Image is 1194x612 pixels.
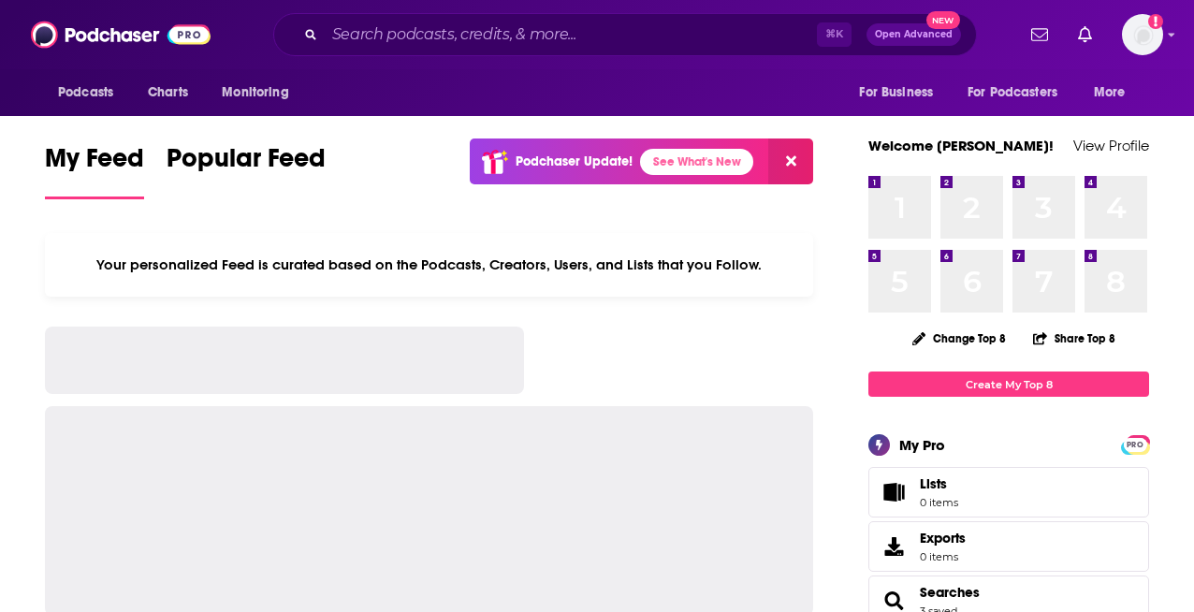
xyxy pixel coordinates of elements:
[866,23,961,46] button: Open AdvancedNew
[926,11,960,29] span: New
[1122,14,1163,55] button: Show profile menu
[1073,137,1149,154] a: View Profile
[1122,14,1163,55] img: User Profile
[136,75,199,110] a: Charts
[31,17,211,52] img: Podchaser - Follow, Share and Rate Podcasts
[45,75,138,110] button: open menu
[1148,14,1163,29] svg: Add a profile image
[325,20,817,50] input: Search podcasts, credits, & more...
[875,533,912,560] span: Exports
[868,372,1149,397] a: Create My Top 8
[640,149,753,175] a: See What's New
[920,475,947,492] span: Lists
[920,475,958,492] span: Lists
[920,496,958,509] span: 0 items
[45,233,813,297] div: Your personalized Feed is curated based on the Podcasts, Creators, Users, and Lists that you Follow.
[222,80,288,106] span: Monitoring
[167,142,326,199] a: Popular Feed
[167,142,326,185] span: Popular Feed
[955,75,1085,110] button: open menu
[58,80,113,106] span: Podcasts
[846,75,956,110] button: open menu
[859,80,933,106] span: For Business
[1124,438,1146,452] span: PRO
[868,467,1149,517] a: Lists
[1070,19,1099,51] a: Show notifications dropdown
[920,550,966,563] span: 0 items
[45,142,144,199] a: My Feed
[968,80,1057,106] span: For Podcasters
[868,521,1149,572] a: Exports
[817,22,852,47] span: ⌘ K
[273,13,977,56] div: Search podcasts, credits, & more...
[868,137,1054,154] a: Welcome [PERSON_NAME]!
[148,80,188,106] span: Charts
[1094,80,1126,106] span: More
[516,153,633,169] p: Podchaser Update!
[901,327,1017,350] button: Change Top 8
[1081,75,1149,110] button: open menu
[1032,320,1116,357] button: Share Top 8
[209,75,313,110] button: open menu
[875,479,912,505] span: Lists
[45,142,144,185] span: My Feed
[1024,19,1056,51] a: Show notifications dropdown
[920,530,966,546] span: Exports
[899,436,945,454] div: My Pro
[920,584,980,601] a: Searches
[1124,437,1146,451] a: PRO
[1122,14,1163,55] span: Logged in as brenda_epic
[875,30,953,39] span: Open Advanced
